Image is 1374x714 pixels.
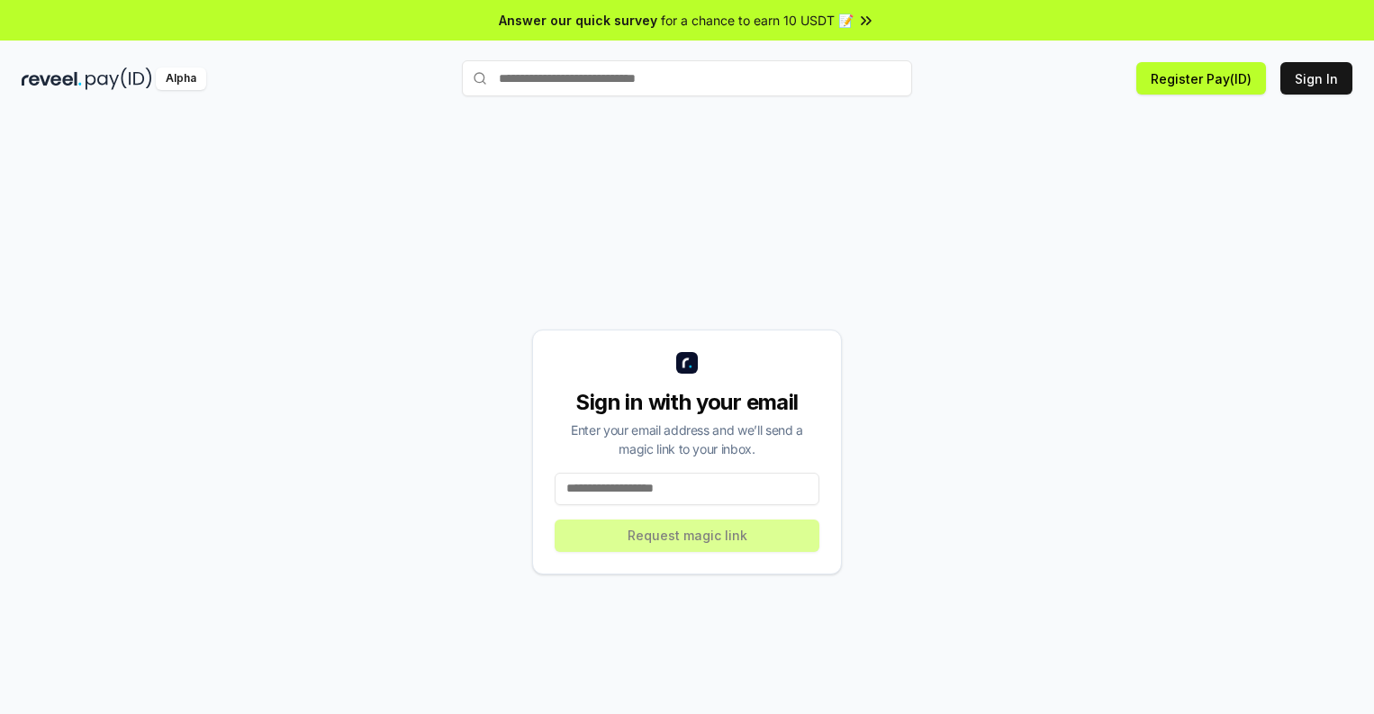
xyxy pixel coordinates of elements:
div: Enter your email address and we’ll send a magic link to your inbox. [555,420,819,458]
img: logo_small [676,352,698,374]
button: Sign In [1280,62,1352,95]
span: Answer our quick survey [499,11,657,30]
img: pay_id [86,68,152,90]
div: Sign in with your email [555,388,819,417]
img: reveel_dark [22,68,82,90]
button: Register Pay(ID) [1136,62,1266,95]
div: Alpha [156,68,206,90]
span: for a chance to earn 10 USDT 📝 [661,11,854,30]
